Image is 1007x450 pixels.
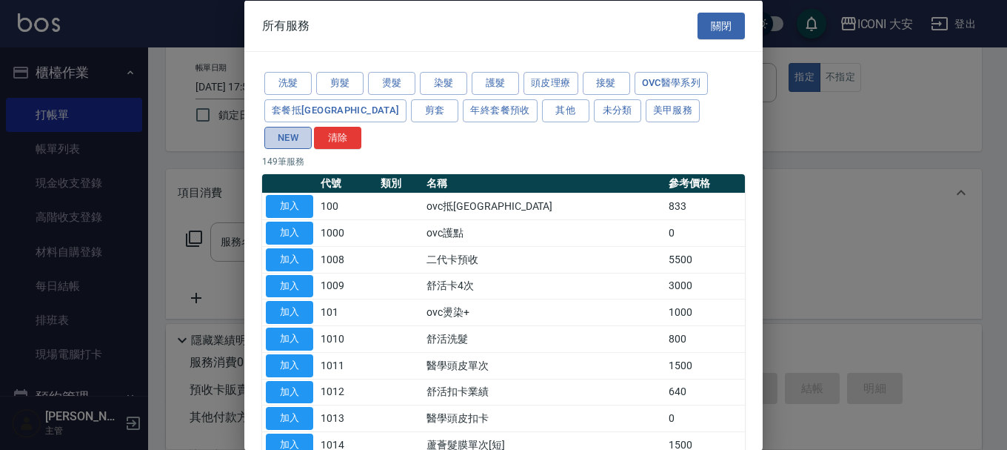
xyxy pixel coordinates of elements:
td: 0 [665,405,745,431]
button: 其他 [542,99,589,122]
td: 1008 [317,246,377,273]
button: NEW [264,126,312,149]
button: 年終套餐預收 [463,99,537,122]
td: 醫學頭皮單次 [423,352,665,379]
button: 關閉 [697,12,745,39]
td: 640 [665,379,745,406]
button: 加入 [266,354,313,377]
th: 名稱 [423,174,665,193]
td: 1013 [317,405,377,431]
td: 1000 [317,219,377,246]
th: 類別 [377,174,423,193]
td: ovc抵[GEOGRAPHIC_DATA] [423,193,665,219]
button: 頭皮理療 [523,72,578,95]
button: ovc醫學系列 [635,72,709,95]
td: 101 [317,299,377,325]
button: 染髮 [420,72,467,95]
button: 剪套 [411,99,458,122]
button: 套餐抵[GEOGRAPHIC_DATA] [264,99,407,122]
button: 美甲服務 [646,99,700,122]
button: 加入 [266,274,313,297]
p: 149 筆服務 [262,155,745,168]
td: 100 [317,193,377,219]
span: 所有服務 [262,18,310,33]
td: 二代卡預收 [423,246,665,273]
td: 1012 [317,379,377,406]
button: 洗髮 [264,72,312,95]
td: 1011 [317,352,377,379]
button: 未分類 [594,99,641,122]
button: 加入 [266,195,313,218]
td: 3000 [665,273,745,300]
td: 800 [665,325,745,352]
td: 1010 [317,325,377,352]
td: ovc護點 [423,219,665,246]
button: 加入 [266,301,313,324]
button: 清除 [314,126,361,149]
button: 加入 [266,248,313,271]
th: 參考價格 [665,174,745,193]
td: 舒活洗髮 [423,325,665,352]
td: 833 [665,193,745,219]
th: 代號 [317,174,377,193]
button: 加入 [266,328,313,351]
button: 接髮 [583,72,630,95]
button: 護髮 [472,72,519,95]
button: 加入 [266,380,313,403]
button: 剪髮 [316,72,364,95]
td: 1000 [665,299,745,325]
td: 醫學頭皮扣卡 [423,405,665,431]
td: 1500 [665,352,745,379]
td: 5500 [665,246,745,273]
button: 加入 [266,222,313,245]
button: 加入 [266,407,313,430]
td: ovc燙染+ [423,299,665,325]
td: 1009 [317,273,377,300]
td: 0 [665,219,745,246]
td: 舒活卡4次 [423,273,665,300]
td: 舒活扣卡業績 [423,379,665,406]
button: 燙髮 [368,72,415,95]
